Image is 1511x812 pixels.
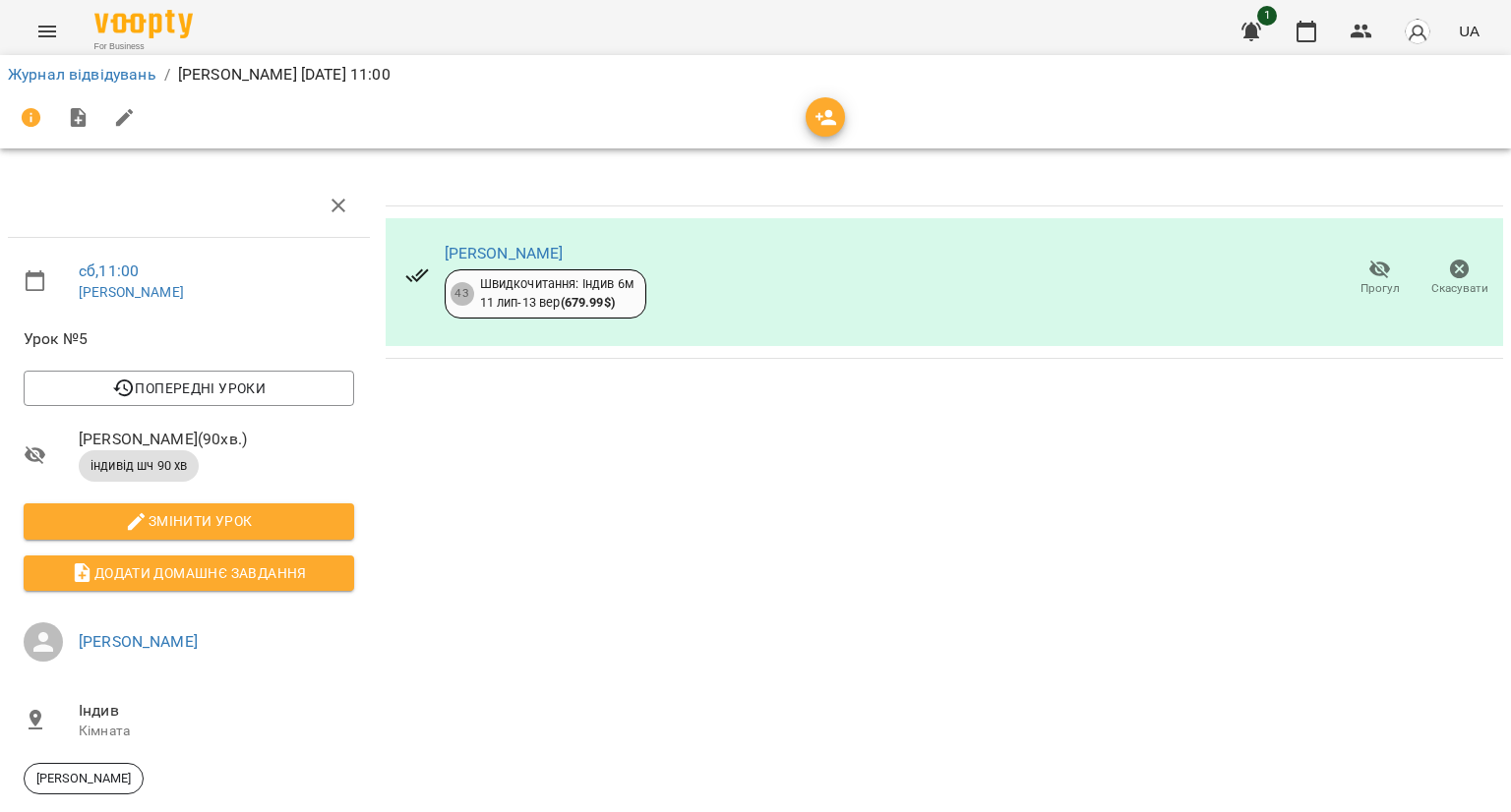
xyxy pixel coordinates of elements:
span: Урок №5 [24,327,354,351]
nav: breadcrumb [8,63,1503,87]
a: [PERSON_NAME] [445,244,564,262]
img: Voopty Logo [94,10,193,38]
div: [PERSON_NAME] [24,763,144,794]
div: 43 [451,282,474,306]
span: індивід шч 90 хв [79,457,199,475]
p: Кімната [79,722,354,741]
span: Прогул [1360,280,1400,297]
button: UA [1451,13,1487,49]
a: сб , 11:00 [79,261,139,280]
button: Додати домашнє завдання [24,555,354,591]
span: Змінити урок [39,509,338,533]
span: [PERSON_NAME] [25,770,143,787]
span: Додати домашнє завдання [39,561,338,585]
span: 1 [1257,6,1277,26]
b: ( 679.99 $ ) [561,295,615,310]
li: / [164,63,170,87]
img: avatar_s.png [1404,18,1431,45]
span: Попередні уроки [39,377,338,400]
button: Скасувати [1420,251,1499,306]
p: [PERSON_NAME] [DATE] 11:00 [178,63,391,87]
a: [PERSON_NAME] [79,284,184,300]
span: Індив [79,699,354,723]
div: Швидкочитання: Індив 6м 11 лип - 13 вер [480,275,634,312]
button: Змінити урок [24,503,354,539]
button: Прогул [1340,251,1420,306]
a: [PERSON_NAME] [79,632,198,651]
span: [PERSON_NAME] ( 90 хв. ) [79,428,354,451]
button: Menu [24,8,71,55]
span: UA [1459,21,1480,41]
span: For Business [94,40,193,53]
span: Скасувати [1431,280,1488,297]
a: Журнал відвідувань [8,65,156,84]
button: Попередні уроки [24,371,354,406]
